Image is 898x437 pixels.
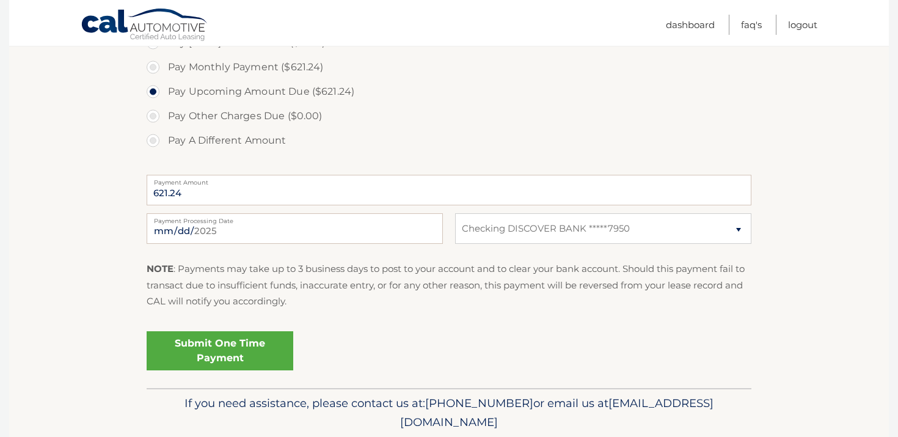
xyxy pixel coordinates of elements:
[425,396,533,410] span: [PHONE_NUMBER]
[147,55,751,79] label: Pay Monthly Payment ($621.24)
[147,104,751,128] label: Pay Other Charges Due ($0.00)
[147,175,751,185] label: Payment Amount
[155,394,743,433] p: If you need assistance, please contact us at: or email us at
[147,263,173,274] strong: NOTE
[788,15,817,35] a: Logout
[147,331,293,370] a: Submit One Time Payment
[147,128,751,153] label: Pay A Different Amount
[147,213,443,223] label: Payment Processing Date
[147,175,751,205] input: Payment Amount
[741,15,762,35] a: FAQ's
[81,8,209,43] a: Cal Automotive
[147,261,751,309] p: : Payments may take up to 3 business days to post to your account and to clear your bank account....
[147,79,751,104] label: Pay Upcoming Amount Due ($621.24)
[666,15,715,35] a: Dashboard
[147,213,443,244] input: Payment Date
